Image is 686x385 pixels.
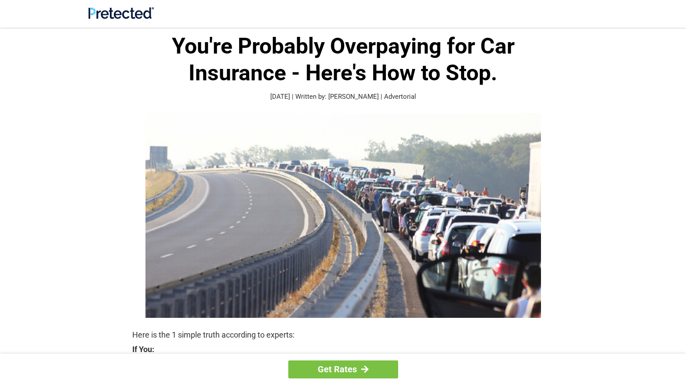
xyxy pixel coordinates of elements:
[132,345,554,353] strong: If You:
[132,92,554,102] p: [DATE] | Written by: [PERSON_NAME] | Advertorial
[132,329,554,341] p: Here is the 1 simple truth according to experts:
[132,33,554,86] h1: You're Probably Overpaying for Car Insurance - Here's How to Stop.
[88,7,154,19] img: Site Logo
[288,360,398,378] a: Get Rates
[88,12,154,21] a: Site Logo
